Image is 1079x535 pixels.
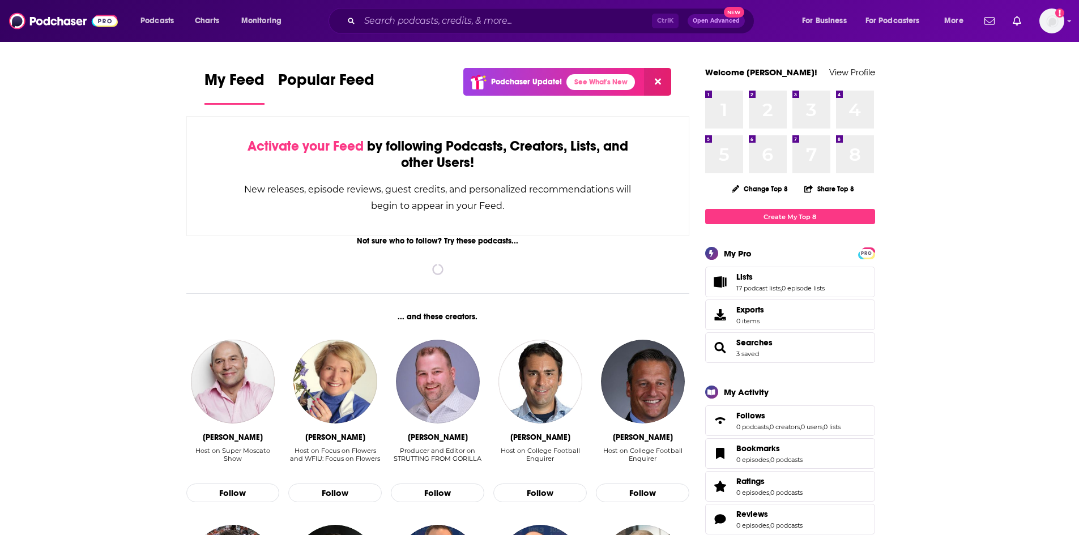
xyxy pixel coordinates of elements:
a: Bookmarks [709,446,732,461]
div: Producer and Editor on STRUTTING FROM GORILLA [391,447,484,463]
span: New [724,7,744,18]
span: , [769,456,770,464]
button: open menu [858,12,936,30]
button: Follow [391,483,484,503]
div: New releases, episode reviews, guest credits, and personalized recommendations will begin to appe... [244,181,633,214]
span: Exports [709,307,732,323]
img: Pete Thamel [498,340,582,423]
a: 0 episodes [736,489,769,497]
span: Bookmarks [736,443,780,453]
a: Ratings [709,478,732,494]
div: Host on Super Moscato Show [186,447,280,471]
a: Reviews [736,509,803,519]
span: Reviews [736,509,768,519]
a: 0 podcasts [770,456,803,464]
span: Monitoring [241,13,282,29]
a: 0 creators [770,423,800,431]
span: Charts [195,13,219,29]
a: Lists [709,274,732,290]
a: 0 podcasts [770,521,803,529]
a: 0 episode lists [782,284,825,292]
a: Ratings [736,476,803,486]
span: Reviews [705,504,875,534]
span: Activate your Feed [248,138,364,155]
span: Follows [736,410,765,421]
a: Podchaser - Follow, Share and Rate Podcasts [9,10,118,32]
div: Host on College Football Enquirer [493,447,587,463]
span: Ratings [736,476,765,486]
button: Follow [596,483,689,503]
button: Show profile menu [1039,8,1064,33]
span: , [769,423,770,431]
a: PRO [860,249,873,257]
div: Pete Thamel [510,433,570,442]
span: Podcasts [140,13,174,29]
a: Searches [709,340,732,356]
div: ... and these creators. [186,312,690,322]
a: View Profile [829,67,875,78]
span: , [781,284,782,292]
a: 0 episodes [736,521,769,529]
span: Bookmarks [705,438,875,469]
span: Exports [736,305,764,315]
button: Change Top 8 [725,182,795,196]
div: Pat Forde [613,433,673,442]
div: Vincent Moscato [203,433,263,442]
img: Vincent Moscato [191,340,275,423]
button: Follow [493,483,587,503]
a: 17 podcast lists [736,284,781,292]
span: Ctrl K [652,14,679,28]
span: Searches [736,337,773,348]
button: open menu [233,12,296,30]
a: 0 podcasts [770,489,803,497]
p: Podchaser Update! [491,77,562,87]
div: Host on Super Moscato Show [186,447,280,463]
a: Follows [736,410,841,421]
button: Share Top 8 [804,178,855,200]
a: My Feed [204,70,265,105]
button: open menu [936,12,978,30]
span: Popular Feed [278,70,374,96]
img: Moya Andrews [293,340,377,423]
a: 3 saved [736,350,759,358]
button: Follow [288,483,382,503]
a: Create My Top 8 [705,209,875,224]
span: Logged in as Lydia_Gustafson [1039,8,1064,33]
a: Follows [709,413,732,429]
div: Producer and Editor on STRUTTING FROM GORILLA [391,447,484,471]
a: 0 podcasts [736,423,769,431]
span: For Business [802,13,847,29]
div: Host on College Football Enquirer [596,447,689,463]
input: Search podcasts, credits, & more... [360,12,652,30]
span: , [769,521,770,529]
img: Bobby Stone [396,340,480,423]
span: Lists [705,267,875,297]
div: Host on College Football Enquirer [596,447,689,471]
span: PRO [860,249,873,258]
button: Follow [186,483,280,503]
a: Lists [736,272,825,282]
div: Host on Focus on Flowers and WFIU: Focus on Flowers [288,447,382,463]
a: Show notifications dropdown [980,11,999,31]
a: See What's New [566,74,635,90]
span: Lists [736,272,753,282]
button: Open AdvancedNew [688,14,745,28]
span: Searches [705,332,875,363]
a: Bookmarks [736,443,803,453]
span: , [769,489,770,497]
span: , [822,423,824,431]
span: My Feed [204,70,265,96]
div: My Activity [724,387,769,397]
div: Moya Andrews [305,433,365,442]
img: Pat Forde [601,340,685,423]
div: My Pro [724,248,752,259]
img: User Profile [1039,8,1064,33]
a: 0 episodes [736,456,769,464]
a: Popular Feed [278,70,374,105]
a: Welcome [PERSON_NAME]! [705,67,817,78]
